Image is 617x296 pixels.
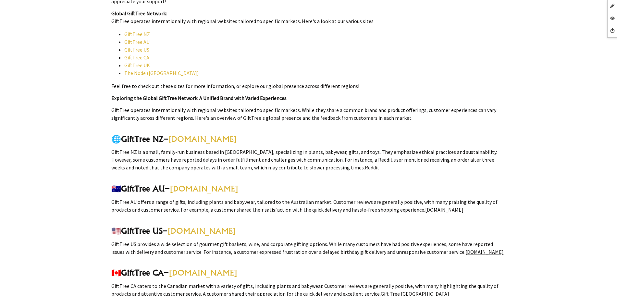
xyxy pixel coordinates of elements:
a: [DOMAIN_NAME] [170,184,238,193]
a: GiftTree CA [124,54,149,61]
a: GiftTree NZ [124,31,150,37]
strong: GiftTree AU [121,184,165,193]
a: The Node ([GEOGRAPHIC_DATA]) [124,70,199,76]
strong: GiftTree US [121,226,163,236]
p: GiftTree US provides a wide selection of gourmet gift baskets, wine, and corporate gifting option... [111,240,506,256]
a: [DOMAIN_NAME] [465,249,504,255]
a: [DOMAIN_NAME] [168,134,237,144]
h3: 🇨🇦 – [111,267,506,278]
a: GiftTree UK [124,62,150,68]
p: GiftTree AU offers a range of gifts, including plants and babywear, tailored to the Australian ma... [111,198,506,214]
h3: 🌐 – [111,134,506,144]
p: Feel free to check out these sites for more information, or explore our global presence across di... [111,82,506,90]
p: GiftTree operates internationally with regional websites tailored to specific markets. While they... [111,106,506,122]
h3: 🇺🇸 – [111,226,506,236]
p: GiftTree NZ is a small, family-run business based in [GEOGRAPHIC_DATA], specializing in plants, b... [111,148,506,171]
a: [DOMAIN_NAME] [167,226,236,236]
a: Reddit [365,164,379,171]
a: [DOMAIN_NAME] [425,206,463,213]
strong: Global GiftTree Network: [111,10,167,17]
a: GiftTree AU [124,39,150,45]
p: GiftTree operates internationally with regional websites tailored to specific markets. Here's a l... [111,9,506,25]
strong: GiftTree CA [121,268,164,277]
strong: GiftTree NZ [121,134,164,144]
strong: Exploring the Global GiftTree Network: A Unified Brand with Varied Experiences [111,95,287,101]
h3: 🇦🇺 – [111,183,506,194]
a: [DOMAIN_NAME] [169,268,237,277]
a: GiftTree US [124,46,149,53]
